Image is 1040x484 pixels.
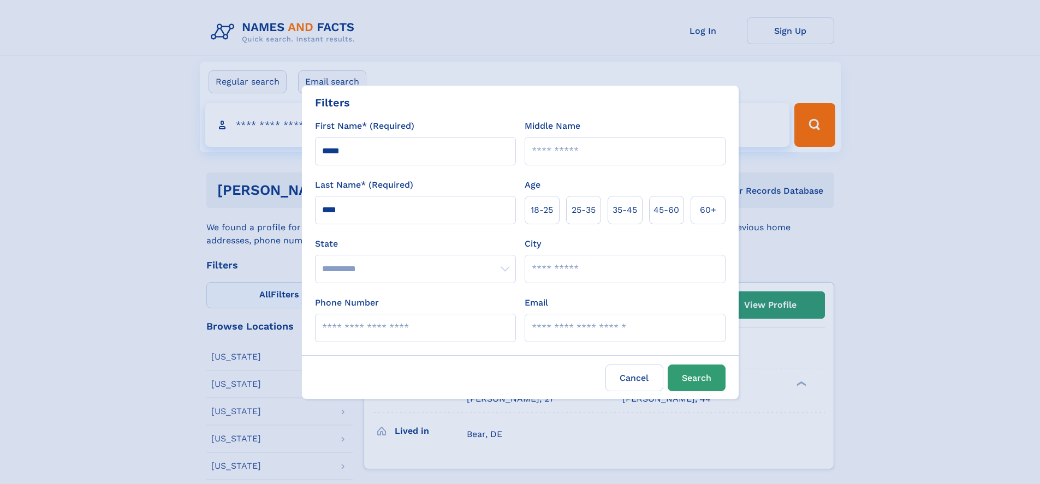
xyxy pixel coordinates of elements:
[613,204,637,217] span: 35‑45
[525,296,548,309] label: Email
[525,178,540,192] label: Age
[525,119,580,133] label: Middle Name
[531,204,553,217] span: 18‑25
[315,296,379,309] label: Phone Number
[315,178,413,192] label: Last Name* (Required)
[315,237,516,250] label: State
[525,237,541,250] label: City
[653,204,679,217] span: 45‑60
[315,119,414,133] label: First Name* (Required)
[700,204,716,217] span: 60+
[572,204,596,217] span: 25‑35
[315,94,350,111] div: Filters
[668,365,726,391] button: Search
[605,365,663,391] label: Cancel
